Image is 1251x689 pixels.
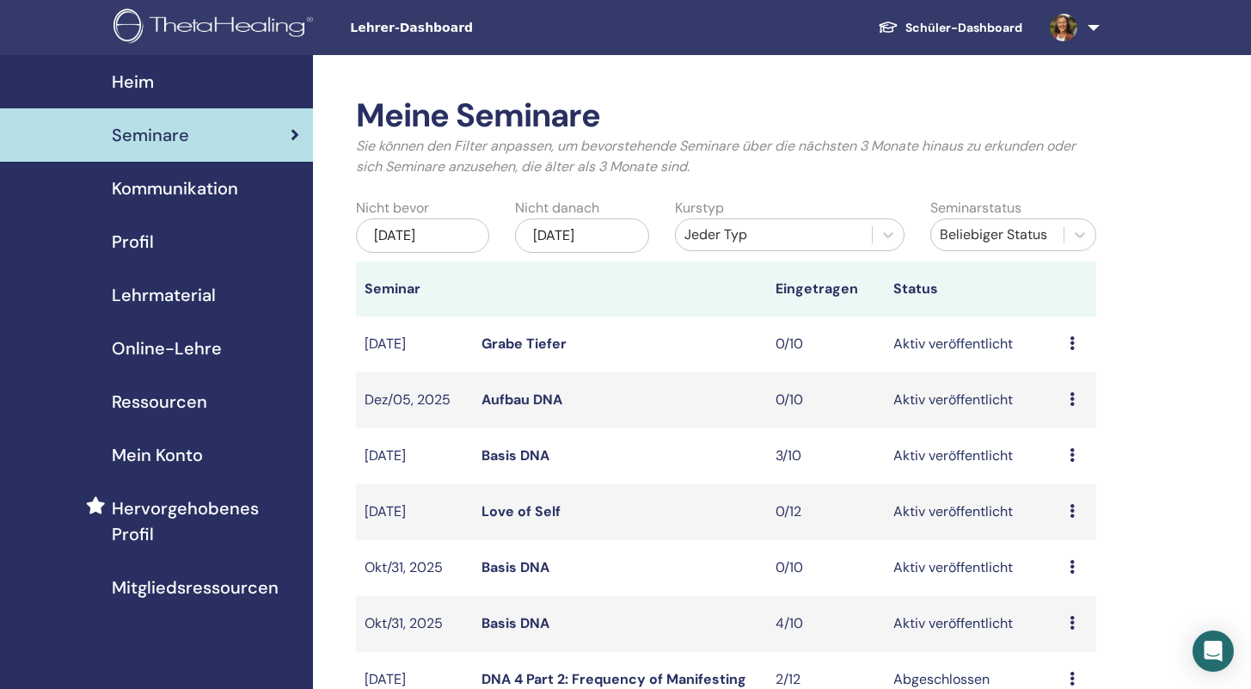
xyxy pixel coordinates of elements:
[356,540,474,596] td: Okt/31, 2025
[878,20,898,34] img: graduation-cap-white.svg
[112,69,154,95] span: Heim
[481,614,549,632] a: Basis DNA
[356,596,474,652] td: Okt/31, 2025
[481,670,746,688] a: DNA 4 Part 2: Frequency of Manifesting
[356,372,474,428] td: Dez/05, 2025
[864,12,1036,44] a: Schüler-Dashboard
[767,428,885,484] td: 3/10
[350,19,608,37] span: Lehrer-Dashboard
[885,540,1061,596] td: Aktiv veröffentlicht
[515,198,599,218] label: Nicht danach
[930,198,1021,218] label: Seminarstatus
[481,391,562,409] a: Aufbau DNA
[112,282,216,308] span: Lehrmaterial
[356,198,429,218] label: Nicht bevor
[885,317,1061,372] td: Aktiv veröffentlicht
[684,225,863,245] div: Jeder Typ
[481,502,561,520] a: Love of Self
[767,261,885,317] th: Eingetragen
[356,428,474,484] td: [DATE]
[1050,14,1077,41] img: default.jpg
[112,229,154,255] span: Profil
[940,225,1055,245] div: Beliebiger Status
[885,372,1061,428] td: Aktiv veröffentlicht
[356,261,474,317] th: Seminar
[767,596,885,652] td: 4/10
[112,175,238,201] span: Kommunikation
[356,317,474,372] td: [DATE]
[885,596,1061,652] td: Aktiv veröffentlicht
[356,218,490,253] div: [DATE]
[356,484,474,540] td: [DATE]
[767,317,885,372] td: 0/10
[675,198,724,218] label: Kurstyp
[1193,631,1234,672] div: Open Intercom Messenger
[515,218,649,253] div: [DATE]
[481,335,567,353] a: Grabe Tiefer
[112,335,222,361] span: Online-Lehre
[885,428,1061,484] td: Aktiv veröffentlicht
[112,495,299,547] span: Hervorgehobenes Profil
[767,540,885,596] td: 0/10
[885,261,1061,317] th: Status
[112,389,207,415] span: Ressourcen
[767,372,885,428] td: 0/10
[767,484,885,540] td: 0/12
[481,446,549,464] a: Basis DNA
[112,442,203,468] span: Mein Konto
[356,136,1096,177] p: Sie können den Filter anpassen, um bevorstehende Seminare über die nächsten 3 Monate hinaus zu er...
[112,575,279,600] span: Mitgliedsressourcen
[112,122,189,148] span: Seminare
[113,9,319,47] img: logo.png
[356,96,1096,136] h2: Meine Seminare
[885,484,1061,540] td: Aktiv veröffentlicht
[481,558,549,576] a: Basis DNA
